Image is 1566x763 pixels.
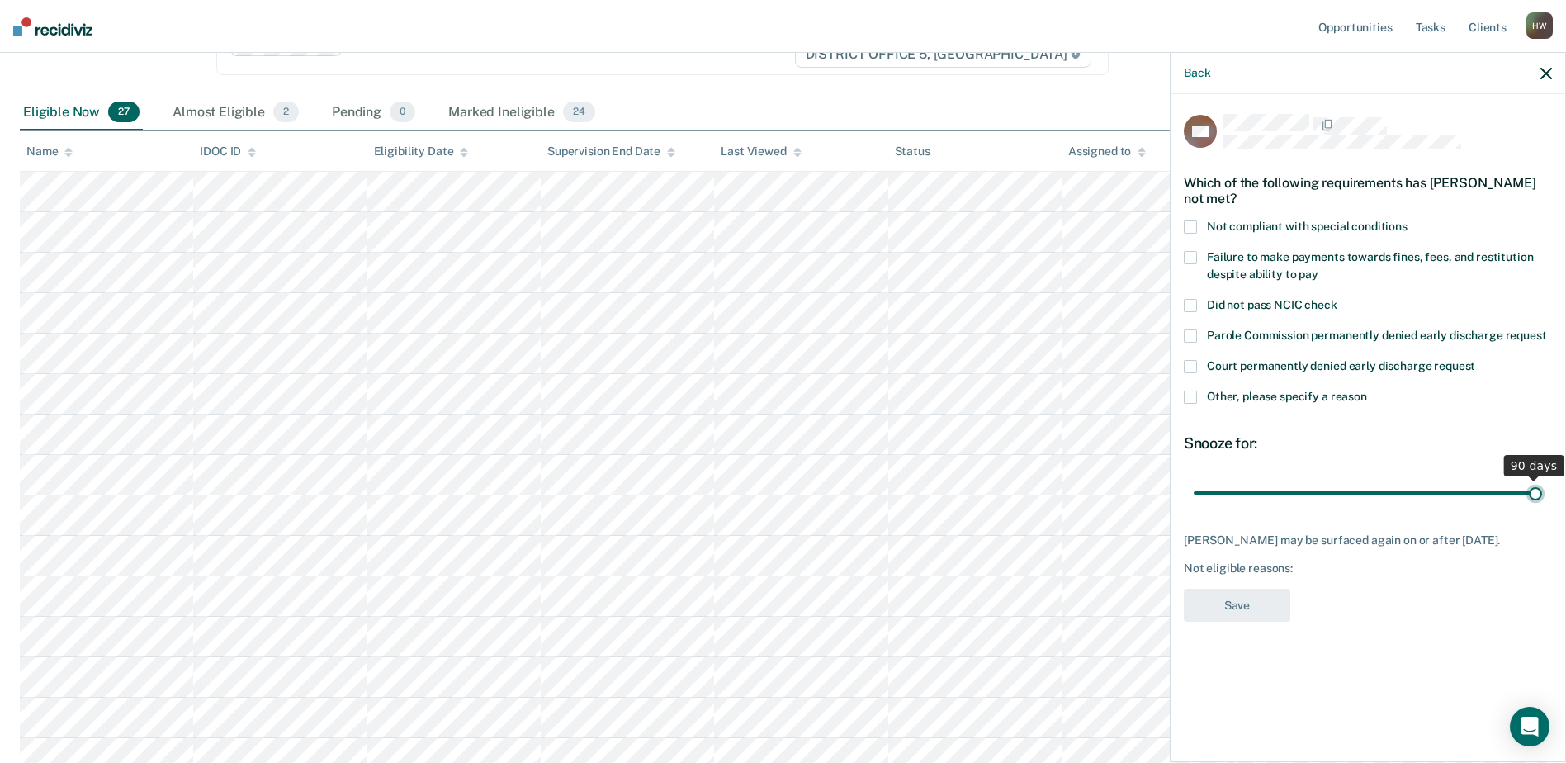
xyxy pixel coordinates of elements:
[273,102,299,123] span: 2
[200,145,256,159] div: IDOC ID
[547,145,675,159] div: Supervision End Date
[1207,390,1367,403] span: Other, please specify a reason
[329,95,419,131] div: Pending
[895,145,930,159] div: Status
[1184,589,1290,623] button: Save
[169,95,302,131] div: Almost Eligible
[1207,359,1475,372] span: Court permanently denied early discharge request
[1184,162,1552,220] div: Which of the following requirements has [PERSON_NAME] not met?
[13,17,92,36] img: Recidiviz
[1504,455,1564,476] div: 90 days
[1184,562,1552,576] div: Not eligible reasons:
[1207,220,1408,233] span: Not compliant with special conditions
[795,41,1091,68] span: DISTRICT OFFICE 5, [GEOGRAPHIC_DATA]
[1184,533,1552,547] div: [PERSON_NAME] may be surfaced again on or after [DATE].
[1526,12,1553,39] div: H W
[1207,298,1337,311] span: Did not pass NCIC check
[721,145,801,159] div: Last Viewed
[1207,329,1547,342] span: Parole Commission permanently denied early discharge request
[390,102,415,123] span: 0
[1510,707,1549,746] div: Open Intercom Messenger
[1184,66,1210,80] button: Back
[108,102,140,123] span: 27
[20,95,143,131] div: Eligible Now
[374,145,469,159] div: Eligibility Date
[1207,250,1533,281] span: Failure to make payments towards fines, fees, and restitution despite ability to pay
[1068,145,1146,159] div: Assigned to
[563,102,595,123] span: 24
[445,95,598,131] div: Marked Ineligible
[1184,434,1552,453] div: Snooze for:
[26,145,73,159] div: Name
